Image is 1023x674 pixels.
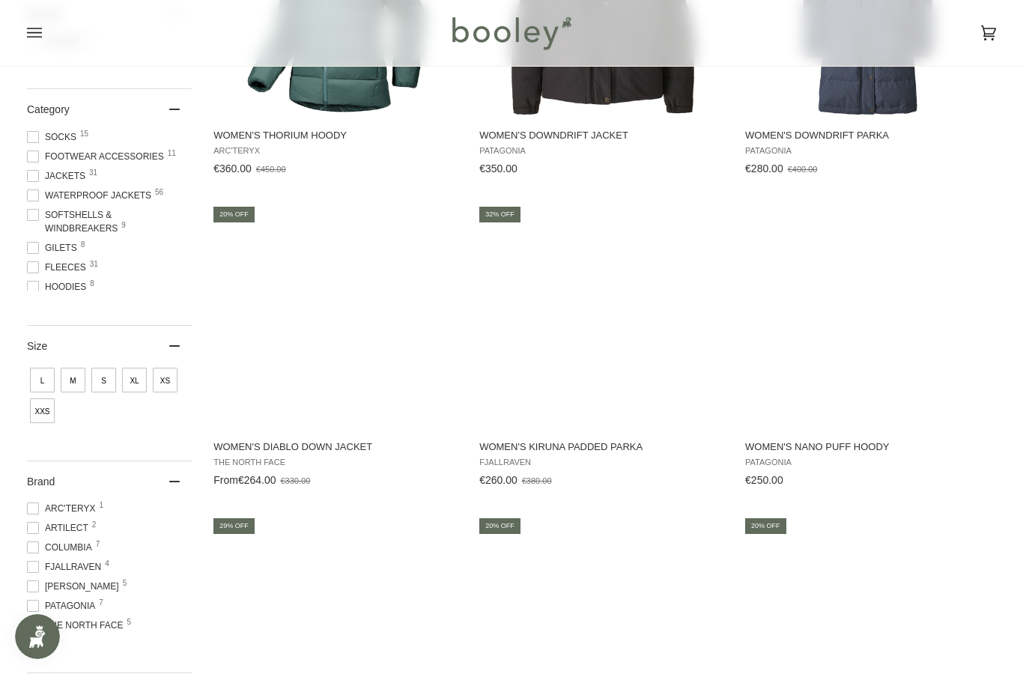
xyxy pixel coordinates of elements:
span: Socks [27,130,81,144]
span: Women's Nano Puff Hoody [745,440,991,454]
div: 20% off [745,518,786,534]
span: €400.00 [788,165,818,174]
span: Arc'teryx [213,146,459,156]
img: Fjallraven Women's Kiruna Padded Parka Acorn - Booley Galway [490,204,714,429]
span: €330.00 [281,476,311,485]
span: Size: XXS [30,398,55,423]
img: Booley [446,11,577,55]
span: €350.00 [479,163,517,174]
span: 31 [89,169,97,177]
span: Artilect [27,521,93,535]
span: Size: S [91,368,116,392]
span: Footwear Accessories [27,150,169,163]
span: 8 [81,241,85,249]
div: 20% off [479,518,520,534]
span: Brand [27,476,55,488]
a: Women's Nano Puff Hoody [743,204,993,492]
span: €450.00 [256,165,286,174]
span: [PERSON_NAME] [27,580,124,593]
span: Women's Thorium Hoody [213,129,459,142]
span: €280.00 [745,163,783,174]
span: Women's Kiruna Padded Parka [479,440,725,454]
a: Women's Diablo Down Jacket [211,204,461,492]
span: 15 [80,130,88,138]
span: Fjallraven [27,560,106,574]
span: Arc'teryx [27,502,100,515]
span: Columbia [27,541,97,554]
span: Size: L [30,368,55,392]
div: 32% off [479,207,520,222]
span: The North Face [213,458,459,467]
span: 7 [99,599,103,607]
span: 5 [127,619,131,626]
span: €380.00 [522,476,552,485]
span: €360.00 [213,163,252,174]
span: The North Face [27,619,127,632]
span: Fjallraven [479,458,725,467]
span: Hoodies [27,280,91,294]
span: €250.00 [745,474,783,486]
span: Size [27,340,47,352]
span: 9 [121,222,126,229]
span: Patagonia [745,146,991,156]
span: 7 [96,541,100,548]
span: Patagonia [745,458,991,467]
span: Size: XL [122,368,147,392]
span: 56 [155,189,163,196]
span: Patagonia [479,146,725,156]
span: 11 [168,150,176,157]
span: From [213,474,238,486]
iframe: Button to open loyalty program pop-up [15,614,60,659]
span: Category [27,103,70,115]
span: Women's Diablo Down Jacket [213,440,459,454]
span: 8 [90,280,94,288]
span: €264.00 [238,474,276,486]
span: 5 [123,580,127,587]
a: Women's Kiruna Padded Parka [477,204,727,492]
span: Women's Downdrift Jacket [479,129,725,142]
span: Women's Downdrift Parka [745,129,991,142]
span: Gilets [27,241,82,255]
span: Softshells & Windbreakers [27,208,192,235]
span: Size: M [61,368,85,392]
span: 31 [90,261,98,268]
span: Waterproof Jackets [27,189,156,202]
img: Patagonia Women's Nano Puff Hoody Black - Booley Galway [756,204,980,429]
div: 20% off [213,207,255,222]
span: 4 [105,560,109,568]
div: 29% off [213,518,255,534]
span: €260.00 [479,474,517,486]
span: 2 [92,521,97,529]
span: Size: XS [153,368,177,392]
span: Jackets [27,169,90,183]
span: Patagonia [27,599,100,613]
span: 1 [99,502,103,509]
span: Fleeces [27,261,91,274]
img: The North Face Women's Diablo Down Jacket Thyme / TNF Black - Booley Galway [224,204,449,429]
